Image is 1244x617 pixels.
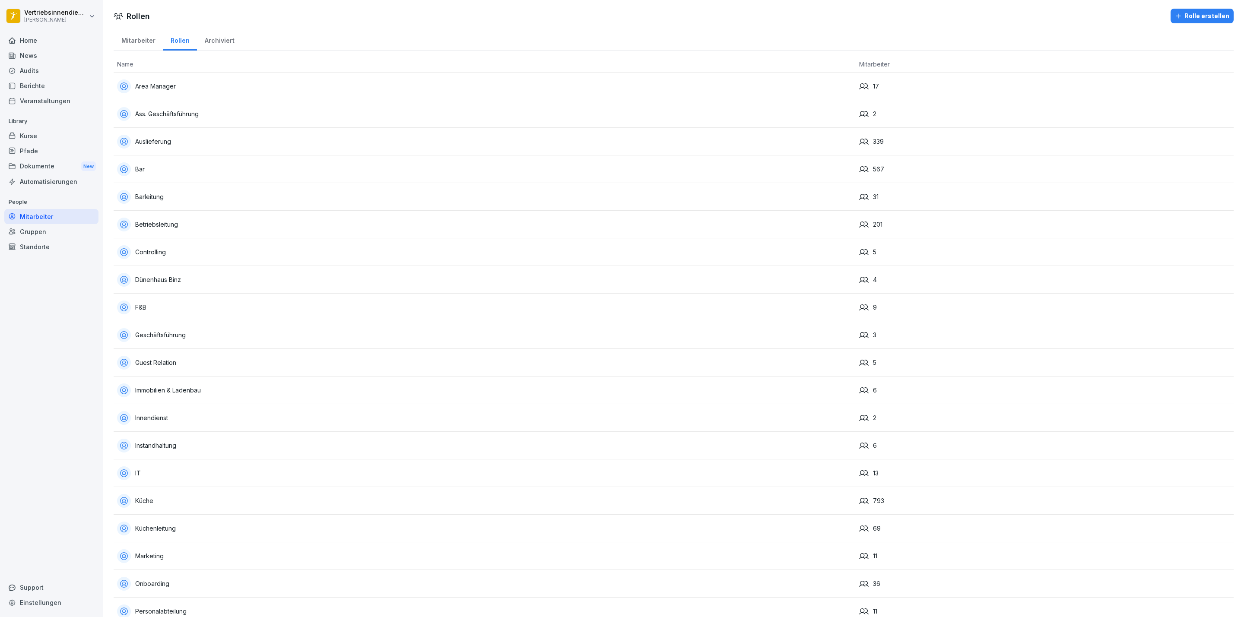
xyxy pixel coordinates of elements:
[4,174,98,189] a: Automatisierungen
[859,468,1230,478] div: 13
[4,239,98,254] a: Standorte
[859,192,1230,202] div: 31
[117,135,852,149] div: Auslieferung
[859,551,1230,561] div: 11
[117,356,852,370] div: Guest Relation
[1175,11,1229,21] div: Rolle erstellen
[24,9,87,16] p: Vertriebsinnendienst
[117,162,852,176] div: Bar
[859,275,1230,285] div: 4
[859,358,1230,367] div: 5
[163,28,197,51] a: Rollen
[859,247,1230,257] div: 5
[859,137,1230,146] div: 339
[117,522,852,535] div: Küchenleitung
[1171,9,1234,23] button: Rolle erstellen
[117,411,852,425] div: Innendienst
[117,577,852,591] div: Onboarding
[117,107,852,121] div: Ass. Geschäftsführung
[117,245,852,259] div: Controlling
[4,114,98,128] p: Library
[4,143,98,158] a: Pfade
[4,33,98,48] a: Home
[197,28,242,51] a: Archiviert
[117,494,852,508] div: Küche
[859,386,1230,395] div: 6
[859,109,1230,119] div: 2
[859,524,1230,533] div: 69
[859,220,1230,229] div: 201
[117,439,852,452] div: Instandhaltung
[4,595,98,610] a: Einstellungen
[859,496,1230,506] div: 793
[81,161,96,171] div: New
[4,128,98,143] a: Kurse
[4,158,98,174] a: DokumenteNew
[114,56,856,73] th: Name
[4,63,98,78] a: Audits
[117,383,852,397] div: Immobilien & Ladenbau
[127,10,150,22] h1: Rollen
[4,93,98,108] a: Veranstaltungen
[117,328,852,342] div: Geschäftsführung
[859,413,1230,423] div: 2
[117,190,852,204] div: Barleitung
[117,301,852,314] div: F&B
[4,158,98,174] div: Dokumente
[859,330,1230,340] div: 3
[117,273,852,287] div: Dünenhaus Binz
[4,48,98,63] a: News
[4,78,98,93] a: Berichte
[859,82,1230,91] div: 17
[859,303,1230,312] div: 9
[117,549,852,563] div: Marketing
[859,441,1230,450] div: 6
[24,17,87,23] p: [PERSON_NAME]
[117,218,852,231] div: Betriebsleitung
[859,607,1230,616] div: 11
[117,79,852,93] div: Area Manager
[4,580,98,595] div: Support
[4,224,98,239] a: Gruppen
[4,195,98,209] p: People
[859,579,1230,589] div: 36
[114,28,163,51] a: Mitarbeiter
[4,209,98,224] a: Mitarbeiter
[117,466,852,480] div: IT
[859,165,1230,174] div: 567
[856,56,1234,73] th: Mitarbeiter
